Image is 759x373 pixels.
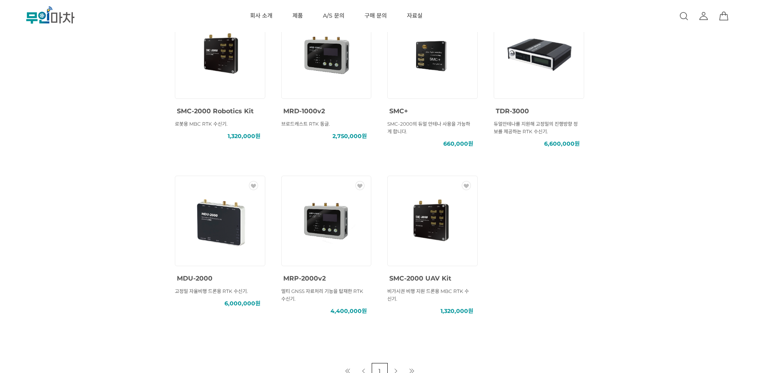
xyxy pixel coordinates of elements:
img: MRP-2000v2 [290,185,362,257]
img: MRD-1000v2 [290,18,362,90]
img: TDR-3000 [503,18,575,90]
span: 1,320,000원 [441,307,473,315]
span: SMC-2000 UAV Kit [389,275,451,282]
a: SMC-2000 UAV Kit [389,273,451,283]
span: SMC+ [389,107,408,115]
span: 4,400,000원 [330,307,367,315]
span: 듀얼안테나를 지원해 고정밀의 진행방향 정보를 제공하는 RTK 수신기. [494,121,578,134]
span: 6,600,000원 [544,140,580,148]
img: MDU-2000 [184,185,256,257]
img: SMC-2000 Robotics Kit [184,18,256,90]
span: 6,000,000원 [224,300,260,307]
span: MRP-2000v2 [283,275,326,282]
span: 660,000원 [443,140,473,148]
img: SMC-2000 UAV Kit [397,185,469,257]
span: TDR-3000 [496,107,529,115]
a: TDR-3000 [496,106,529,115]
span: 브로드캐스트 RTK 동글. [281,121,330,127]
a: SMC-2000 Robotics Kit [177,106,254,115]
span: 고정밀 자율비행 드론용 RTK 수신기. [175,288,248,294]
span: 멀티 GNSS 자료처리 기능을 탑재한 RTK 수신기. [281,288,363,302]
span: 로봇용 MBC RTK 수신기. [175,121,228,127]
img: SMC+ [397,18,469,90]
span: 1,320,000원 [228,132,260,140]
span: MDU-2000 [177,275,212,282]
span: MRD-1000v2 [283,107,325,115]
span: 비가시권 비행 지원 드론용 MBC RTK 수신기. [387,288,469,302]
a: MRD-1000v2 [283,106,325,115]
a: MRP-2000v2 [283,273,326,283]
a: MDU-2000 [177,273,212,283]
span: SMC-2000의 듀얼 안테나 사용을 가능하게 합니다. [387,121,470,134]
span: 2,750,000원 [332,132,367,140]
a: SMC+ [389,106,408,115]
span: SMC-2000 Robotics Kit [177,107,254,115]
